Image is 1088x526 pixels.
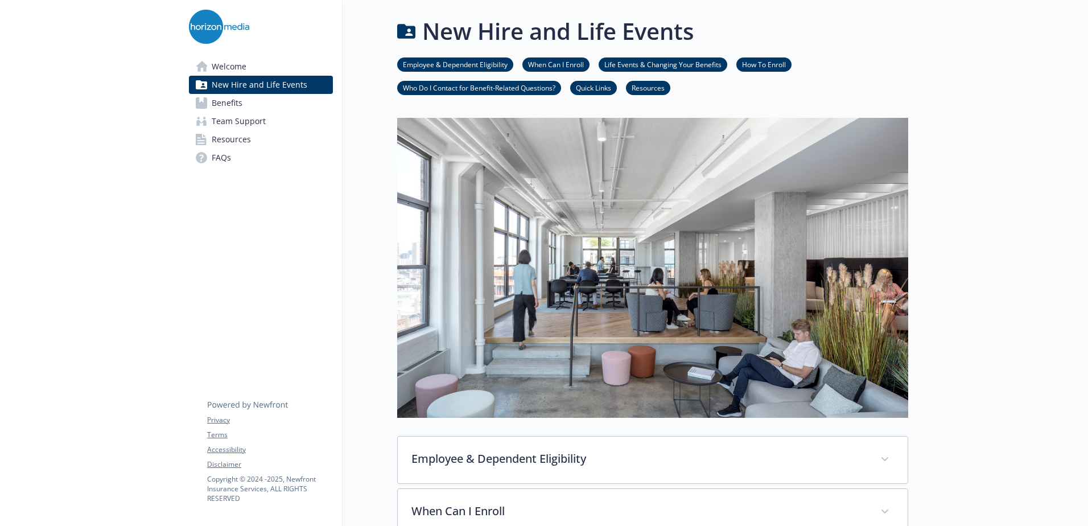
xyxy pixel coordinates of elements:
[397,59,513,69] a: Employee & Dependent Eligibility
[522,59,590,69] a: When Can I Enroll
[212,76,307,94] span: New Hire and Life Events
[212,94,242,112] span: Benefits
[422,14,694,48] h1: New Hire and Life Events
[189,94,333,112] a: Benefits
[599,59,727,69] a: Life Events & Changing Your Benefits
[570,82,617,93] a: Quick Links
[411,450,867,467] p: Employee & Dependent Eligibility
[626,82,670,93] a: Resources
[189,112,333,130] a: Team Support
[207,474,332,503] p: Copyright © 2024 - 2025 , Newfront Insurance Services, ALL RIGHTS RESERVED
[397,82,561,93] a: Who Do I Contact for Benefit-Related Questions?
[398,437,908,483] div: Employee & Dependent Eligibility
[207,445,332,455] a: Accessibility
[207,430,332,440] a: Terms
[212,57,246,76] span: Welcome
[212,112,266,130] span: Team Support
[736,59,792,69] a: How To Enroll
[189,57,333,76] a: Welcome
[207,415,332,425] a: Privacy
[207,459,332,470] a: Disclaimer
[189,149,333,167] a: FAQs
[189,130,333,149] a: Resources
[411,503,867,520] p: When Can I Enroll
[397,118,908,417] img: new hire page banner
[189,76,333,94] a: New Hire and Life Events
[212,130,251,149] span: Resources
[212,149,231,167] span: FAQs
